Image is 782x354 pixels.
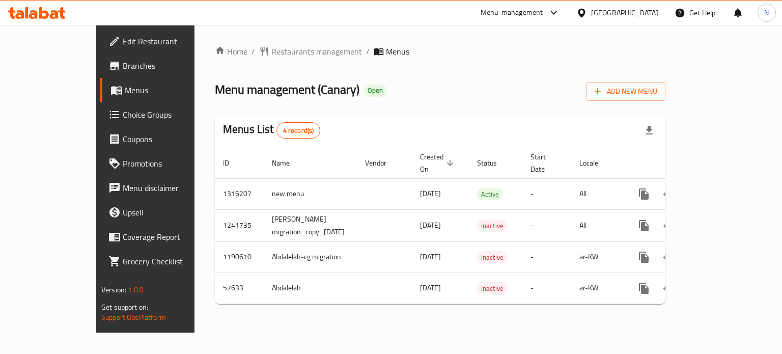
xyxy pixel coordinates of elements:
span: Restaurants management [271,45,362,58]
nav: breadcrumb [215,45,665,58]
a: Upsell [100,200,227,225]
td: - [522,273,571,304]
div: Total records count [276,122,321,139]
li: / [366,45,370,58]
span: Active [477,188,503,200]
div: Inactive [477,282,508,294]
a: Promotions [100,151,227,176]
li: / [252,45,255,58]
span: Promotions [123,157,219,170]
span: Menus [386,45,409,58]
a: Grocery Checklist [100,249,227,274]
span: Choice Groups [123,108,219,121]
td: new menu [264,178,357,209]
span: Name [272,157,303,169]
a: Coupons [100,127,227,151]
span: Status [477,157,510,169]
span: Coupons [123,133,219,145]
a: Coverage Report [100,225,227,249]
span: Inactive [477,283,508,294]
td: - [522,241,571,273]
a: Menus [100,78,227,102]
div: Inactive [477,251,508,263]
span: [DATE] [420,219,441,232]
button: more [632,276,656,301]
td: ar-KW [571,241,624,273]
td: Abdalelah-cg migration [264,241,357,273]
span: [DATE] [420,187,441,200]
td: Abdalelah [264,273,357,304]
td: All [571,178,624,209]
span: Menu management ( Canary ) [215,78,359,101]
td: - [522,209,571,241]
div: Open [364,85,387,97]
a: Restaurants management [259,45,362,58]
span: Edit Restaurant [123,35,219,47]
td: 57633 [215,273,264,304]
span: Upsell [123,206,219,219]
a: Edit Restaurant [100,29,227,53]
td: 1316207 [215,178,264,209]
div: Menu-management [481,7,543,19]
span: 4 record(s) [277,126,320,135]
button: more [632,245,656,269]
span: Coverage Report [123,231,219,243]
a: Branches [100,53,227,78]
span: Created On [420,151,457,175]
span: Start Date [530,151,559,175]
button: more [632,213,656,238]
th: Actions [624,148,738,179]
a: Support.OpsPlatform [101,311,166,324]
div: [GEOGRAPHIC_DATA] [591,7,658,18]
td: - [522,178,571,209]
span: Grocery Checklist [123,255,219,267]
span: Add New Menu [595,85,657,98]
button: Change Status [656,245,681,269]
span: N [764,7,769,18]
td: ar-KW [571,273,624,304]
button: Change Status [656,276,681,301]
button: Change Status [656,213,681,238]
span: 1.0.0 [128,283,144,296]
button: Change Status [656,182,681,206]
button: more [632,182,656,206]
span: Locale [579,157,611,169]
a: Menu disclaimer [100,176,227,200]
td: 1190610 [215,241,264,273]
td: All [571,209,624,241]
span: Get support on: [101,301,148,314]
span: Vendor [365,157,400,169]
td: [PERSON_NAME] migration_copy_[DATE] [264,209,357,241]
span: Inactive [477,252,508,263]
span: Menu disclaimer [123,182,219,194]
span: [DATE] [420,281,441,294]
button: Add New Menu [586,82,665,101]
span: Inactive [477,220,508,232]
td: 1241735 [215,209,264,241]
span: Version: [101,283,126,296]
span: ID [223,157,242,169]
span: Branches [123,60,219,72]
span: [DATE] [420,250,441,263]
span: Menus [125,84,219,96]
a: Home [215,45,247,58]
h2: Menus List [223,122,320,139]
a: Choice Groups [100,102,227,127]
table: enhanced table [215,148,738,304]
span: Open [364,86,387,95]
div: Export file [637,118,661,143]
